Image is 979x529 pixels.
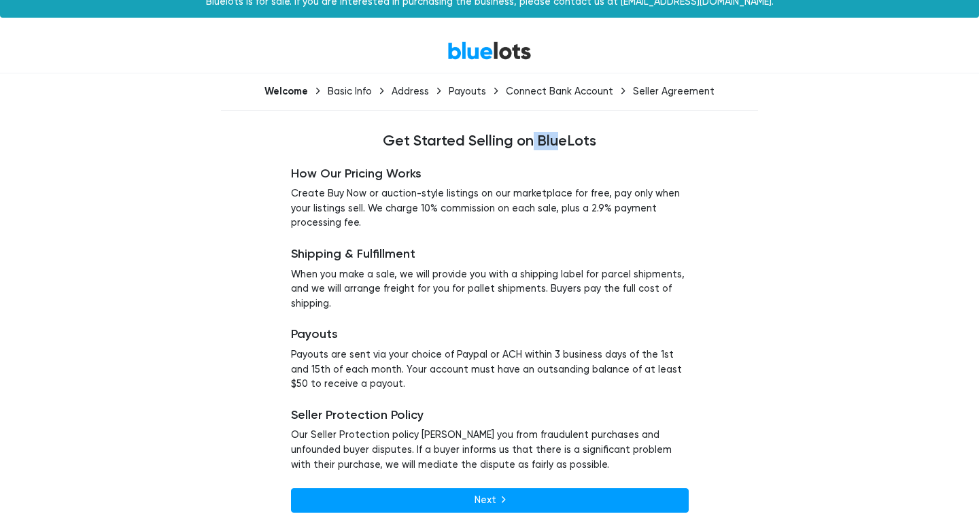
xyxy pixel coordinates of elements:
[328,86,372,97] div: Basic Info
[291,327,689,342] h5: Payouts
[291,428,689,472] p: Our Seller Protection policy [PERSON_NAME] you from fraudulent purchases and unfounded buyer disp...
[633,86,715,97] div: Seller Agreement
[291,408,689,423] h5: Seller Protection Policy
[447,41,532,61] a: BlueLots
[291,167,689,182] h5: How Our Pricing Works
[392,86,429,97] div: Address
[291,247,689,262] h5: Shipping & Fulfillment
[291,488,689,513] a: Next
[291,267,689,311] p: When you make a sale, we will provide you with a shipping label for parcel shipments, and we will...
[291,186,689,231] p: Create Buy Now or auction-style listings on our marketplace for free, pay only when your listings...
[264,85,308,97] div: Welcome
[291,347,689,392] p: Payouts are sent via your choice of Paypal or ACH within 3 business days of the 1st and 15th of e...
[449,86,486,97] div: Payouts
[506,86,613,97] div: Connect Bank Account
[82,133,897,150] h4: Get Started Selling on BlueLots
